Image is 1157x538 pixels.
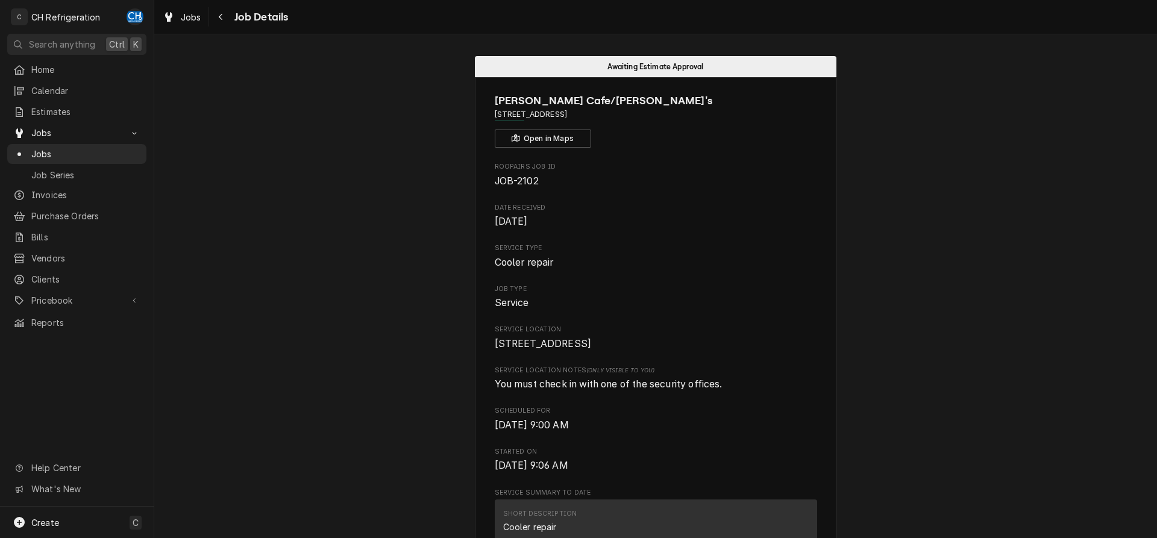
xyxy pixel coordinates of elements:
span: Job Series [31,169,140,181]
span: Name [495,93,817,109]
span: Service Location Notes [495,366,817,375]
span: Awaiting Estimate Approval [607,63,703,70]
span: Started On [495,458,817,473]
a: Go to What's New [7,479,146,499]
a: Vendors [7,248,146,268]
div: Status [475,56,836,77]
div: Cooler repair [503,521,557,533]
div: Short Description [503,509,577,519]
div: Started On [495,447,817,473]
span: Service Type [495,255,817,270]
span: What's New [31,483,139,495]
div: [object Object] [495,366,817,392]
a: Go to Jobs [7,123,146,143]
span: Purchase Orders [31,210,140,222]
a: Reports [7,313,146,333]
span: Ctrl [109,38,125,51]
button: Search anythingCtrlK [7,34,146,55]
span: [DATE] 9:00 AM [495,419,569,431]
a: Job Series [7,165,146,185]
span: Home [31,63,140,76]
span: Vendors [31,252,140,264]
span: Jobs [31,148,140,160]
span: Cooler repair [495,257,554,268]
span: Help Center [31,461,139,474]
span: Jobs [31,127,122,139]
span: Scheduled For [495,406,817,416]
span: Roopairs Job ID [495,162,817,172]
div: Chris Hiraga's Avatar [127,8,143,25]
span: [STREET_ADDRESS] [495,338,592,349]
div: CH Refrigeration [31,11,101,23]
span: Service Location [495,337,817,351]
div: C [11,8,28,25]
span: [DATE] 9:06 AM [495,460,568,471]
span: Roopairs Job ID [495,174,817,189]
span: Job Type [495,296,817,310]
a: Clients [7,269,146,289]
a: Go to Help Center [7,458,146,478]
a: Home [7,60,146,80]
a: Purchase Orders [7,206,146,226]
span: Estimates [31,105,140,118]
span: Scheduled For [495,418,817,433]
span: Date Received [495,214,817,229]
span: Invoices [31,189,140,201]
span: C [133,516,139,529]
span: Service Type [495,243,817,253]
span: [DATE] [495,216,528,227]
span: [object Object] [495,377,817,392]
div: Service Type [495,243,817,269]
button: Open in Maps [495,130,591,148]
a: Jobs [158,7,206,27]
span: Bills [31,231,140,243]
span: Jobs [181,11,201,23]
span: Search anything [29,38,95,51]
div: Scheduled For [495,406,817,432]
a: Bills [7,227,146,247]
div: Date Received [495,203,817,229]
span: Service Summary To Date [495,488,817,498]
span: Date Received [495,203,817,213]
a: Estimates [7,102,146,122]
a: Go to Pricebook [7,290,146,310]
div: CH [127,8,143,25]
span: JOB-2102 [495,175,539,187]
div: Roopairs Job ID [495,162,817,188]
span: Pricebook [31,294,122,307]
span: Service [495,297,529,308]
div: Client Information [495,93,817,148]
span: Address [495,109,817,120]
span: Create [31,518,59,528]
span: Job Type [495,284,817,294]
span: Started On [495,447,817,457]
div: Service Location [495,325,817,351]
span: (Only Visible to You) [586,367,654,374]
span: K [133,38,139,51]
span: Clients [31,273,140,286]
div: Job Type [495,284,817,310]
button: Navigate back [212,7,231,27]
a: Calendar [7,81,146,101]
span: Reports [31,316,140,329]
span: Service Location [495,325,817,334]
span: You must check in with one of the security offices. [495,378,723,390]
a: Jobs [7,144,146,164]
a: Invoices [7,185,146,205]
span: Job Details [231,9,289,25]
span: Calendar [31,84,140,97]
